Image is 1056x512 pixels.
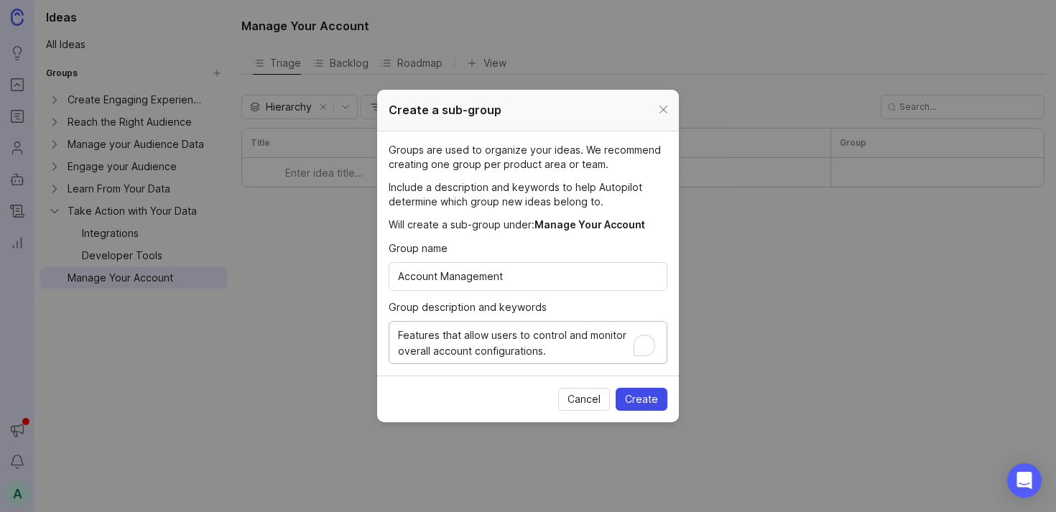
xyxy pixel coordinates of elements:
p: Will create a sub-group under: [389,218,667,232]
div: Open Intercom Messenger [1007,463,1042,498]
button: Create [616,388,667,411]
input: Product area or theme [398,269,658,284]
span: Manage Your Account [534,218,645,231]
p: Include a description and keywords to help Autopilot determine which group new ideas belong to. [389,180,667,209]
textarea: To enrich screen reader interactions, please activate Accessibility in Grammarly extension settings [398,327,658,359]
button: Cancel [558,388,610,411]
span: Create [625,392,658,406]
span: Cancel [568,392,601,406]
label: Group description and keywords [389,299,667,315]
h1: Create a sub-group [389,101,501,119]
p: Groups are used to organize your ideas. We recommend creating one group per product area or team. [389,143,667,172]
label: Group name [389,241,667,256]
